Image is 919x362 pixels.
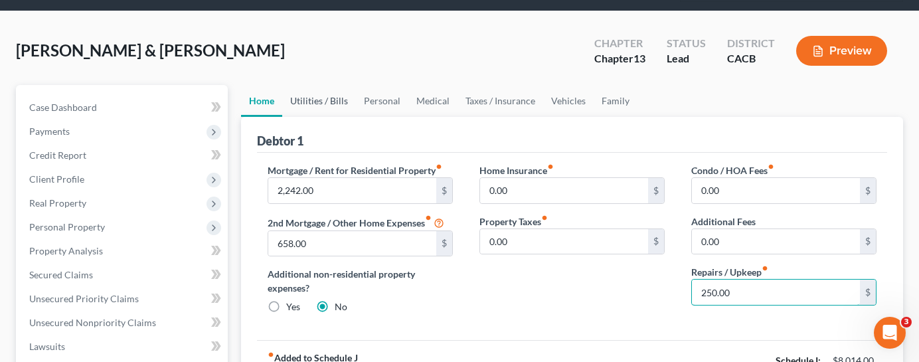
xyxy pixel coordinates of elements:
div: $ [648,178,664,203]
div: $ [860,280,876,305]
span: Personal Property [29,221,105,232]
label: Additional Fees [691,215,756,228]
a: Utilities / Bills [282,85,356,117]
iframe: Intercom live chat [874,317,906,349]
span: Case Dashboard [29,102,97,113]
a: Lawsuits [19,335,228,359]
input: -- [268,178,436,203]
div: $ [860,178,876,203]
span: Credit Report [29,149,86,161]
a: Unsecured Priority Claims [19,287,228,311]
span: 13 [633,52,645,64]
i: fiber_manual_record [541,215,548,221]
label: Home Insurance [479,163,554,177]
div: $ [860,229,876,254]
input: -- [692,229,860,254]
i: fiber_manual_record [547,163,554,170]
span: 3 [901,317,912,327]
span: Secured Claims [29,269,93,280]
label: Mortgage / Rent for Residential Property [268,163,442,177]
a: Medical [408,85,458,117]
label: Condo / HOA Fees [691,163,774,177]
div: CACB [727,51,775,66]
span: Unsecured Nonpriority Claims [29,317,156,328]
span: Real Property [29,197,86,209]
a: Property Analysis [19,239,228,263]
div: District [727,36,775,51]
span: Payments [29,126,70,137]
span: [PERSON_NAME] & [PERSON_NAME] [16,41,285,60]
div: Chapter [594,51,645,66]
i: fiber_manual_record [436,163,442,170]
i: fiber_manual_record [268,351,274,358]
input: -- [480,229,648,254]
div: $ [436,178,452,203]
span: Client Profile [29,173,84,185]
a: Credit Report [19,143,228,167]
a: Unsecured Nonpriority Claims [19,311,228,335]
label: Yes [286,300,300,314]
a: Family [594,85,637,117]
span: Lawsuits [29,341,65,352]
i: fiber_manual_record [425,215,432,221]
label: Property Taxes [479,215,548,228]
div: Status [667,36,706,51]
a: Case Dashboard [19,96,228,120]
label: No [335,300,347,314]
div: $ [648,229,664,254]
label: Additional non-residential property expenses? [268,267,453,295]
button: Preview [796,36,887,66]
a: Home [241,85,282,117]
div: $ [436,231,452,256]
i: fiber_manual_record [762,265,768,272]
a: Taxes / Insurance [458,85,543,117]
span: Unsecured Priority Claims [29,293,139,304]
input: -- [268,231,436,256]
a: Vehicles [543,85,594,117]
div: Debtor 1 [257,133,303,149]
input: -- [692,280,860,305]
label: 2nd Mortgage / Other Home Expenses [268,215,444,230]
div: Chapter [594,36,645,51]
span: Property Analysis [29,245,103,256]
a: Secured Claims [19,263,228,287]
a: Personal [356,85,408,117]
label: Repairs / Upkeep [691,265,768,279]
input: -- [480,178,648,203]
input: -- [692,178,860,203]
i: fiber_manual_record [768,163,774,170]
div: Lead [667,51,706,66]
